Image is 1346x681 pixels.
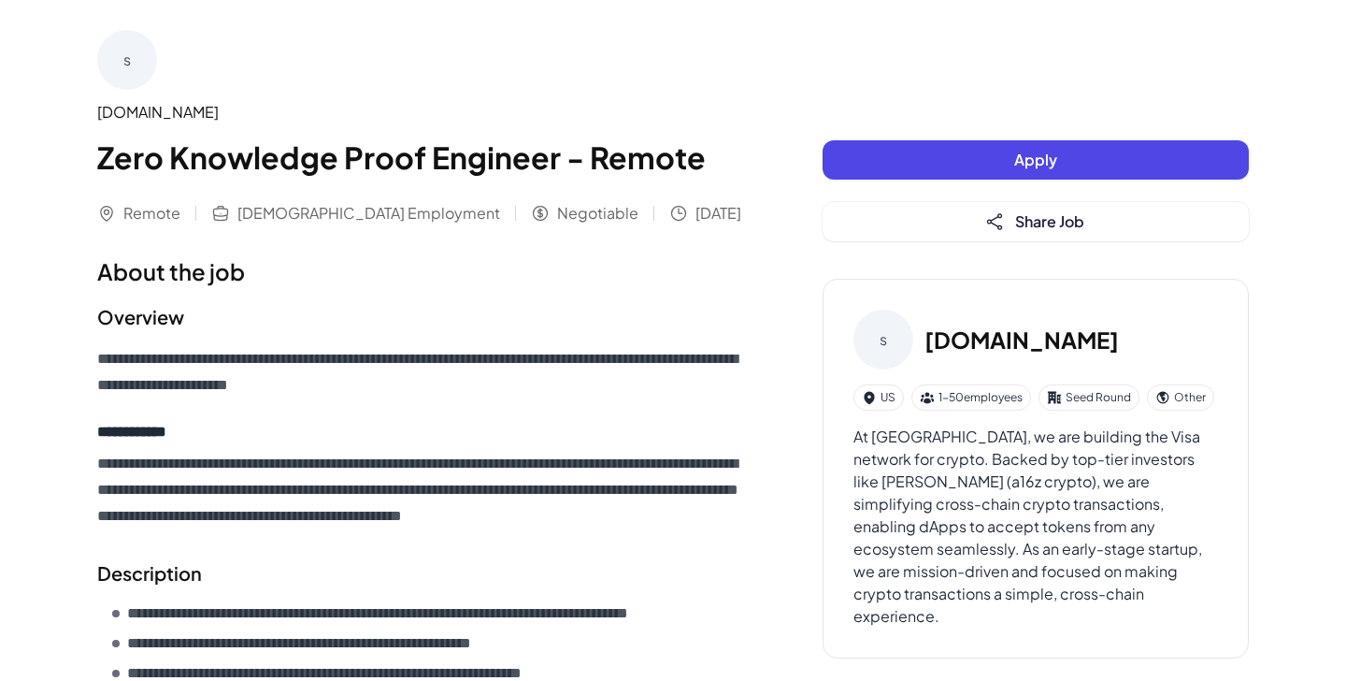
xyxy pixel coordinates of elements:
h3: [DOMAIN_NAME] [924,323,1119,356]
div: s [97,30,157,90]
h2: Overview [97,303,748,331]
span: Apply [1014,150,1057,169]
div: Other [1147,384,1214,411]
div: [DOMAIN_NAME] [97,101,748,123]
div: US [853,384,904,411]
span: [DATE] [695,202,741,225]
span: Share Job [1015,211,1084,231]
span: Negotiable [557,202,638,225]
div: 1-50 employees [911,384,1031,411]
div: At [GEOGRAPHIC_DATA], we are building the Visa network for crypto. Backed by top-tier investors l... [853,426,1218,628]
span: Remote [123,202,180,225]
h1: Zero Knowledge Proof Engineer - Remote [97,135,748,180]
h2: Description [97,559,748,587]
span: [DEMOGRAPHIC_DATA] Employment [237,202,500,225]
div: s [853,310,913,369]
button: Share Job [823,202,1249,241]
button: Apply [823,140,1249,180]
h1: About the job [97,254,748,288]
div: Seed Round [1038,384,1139,411]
